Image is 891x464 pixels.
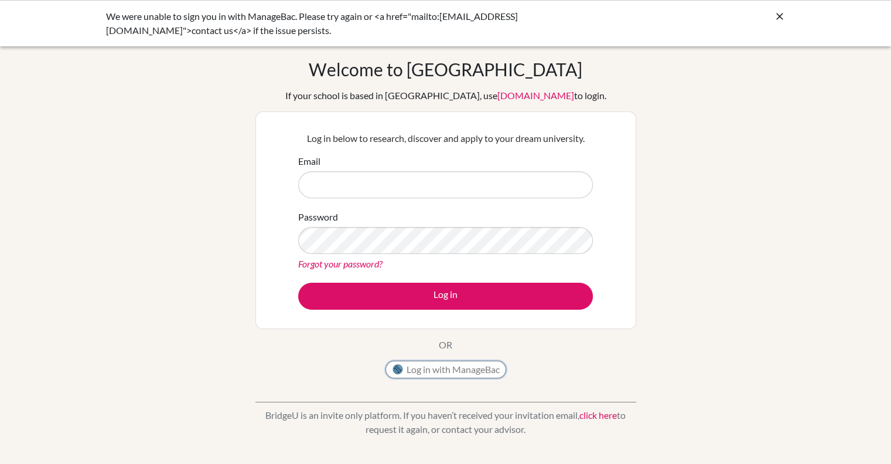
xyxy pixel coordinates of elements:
button: Log in [298,283,593,310]
a: Forgot your password? [298,258,383,269]
a: click here [579,409,617,421]
h1: Welcome to [GEOGRAPHIC_DATA] [309,59,582,80]
p: BridgeU is an invite only platform. If you haven’t received your invitation email, to request it ... [255,408,636,436]
label: Email [298,154,320,168]
div: We were unable to sign you in with ManageBac. Please try again or <a href="mailto:[EMAIL_ADDRESS]... [106,9,610,38]
p: OR [439,338,452,352]
a: [DOMAIN_NAME] [497,90,574,101]
button: Log in with ManageBac [385,361,506,378]
p: Log in below to research, discover and apply to your dream university. [298,131,593,145]
label: Password [298,210,338,224]
div: If your school is based in [GEOGRAPHIC_DATA], use to login. [285,89,606,103]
